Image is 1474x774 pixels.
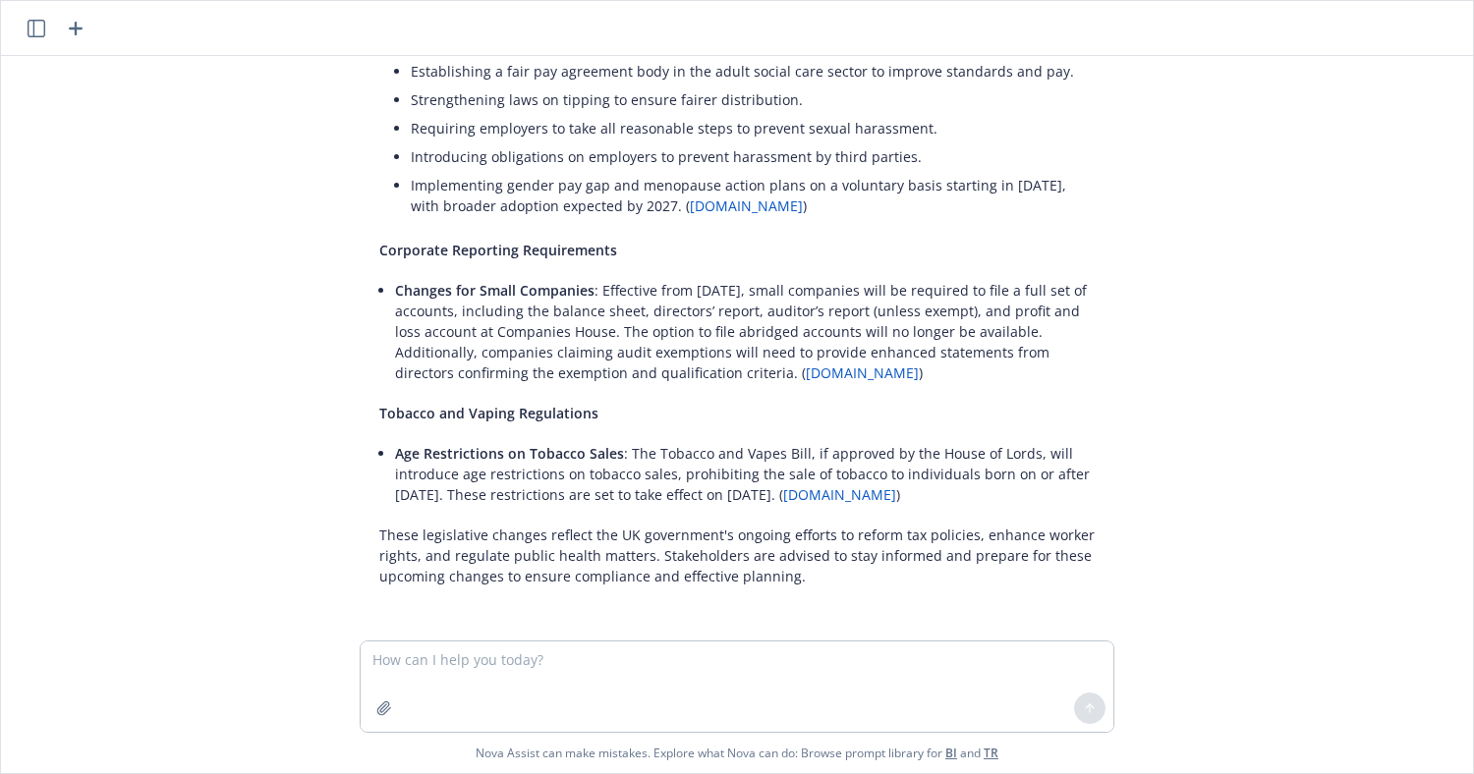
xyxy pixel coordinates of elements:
a: TR [984,745,998,761]
li: : The Tobacco and Vapes Bill, if approved by the House of Lords, will introduce age restrictions ... [395,439,1095,509]
li: Implementing gender pay gap and menopause action plans on a voluntary basis starting in [DATE], w... [411,171,1095,220]
a: [DOMAIN_NAME] [806,363,919,382]
li: Introducing obligations on employers to prevent harassment by third parties. [411,142,1095,171]
li: : Effective from [DATE], small companies will be required to file a full set of accounts, includi... [395,276,1095,387]
a: [DOMAIN_NAME] [690,196,803,215]
span: Changes for Small Companies [395,281,595,300]
li: Requiring employers to take all reasonable steps to prevent sexual harassment. [411,114,1095,142]
span: Nova Assist can make mistakes. Explore what Nova can do: Browse prompt library for and [9,733,1465,773]
li: Strengthening laws on tipping to ensure fairer distribution. [411,85,1095,114]
li: : The UK government has outlined a roadmap to enhance worker rights, with several measures set to... [395,12,1095,224]
span: Age Restrictions on Tobacco Sales [395,444,624,463]
span: Tobacco and Vaping Regulations [379,404,598,422]
span: Corporate Reporting Requirements [379,241,617,259]
a: [DOMAIN_NAME] [783,485,896,504]
p: These legislative changes reflect the UK government's ongoing efforts to reform tax policies, enh... [379,525,1095,586]
a: BI [945,745,957,761]
li: Establishing a fair pay agreement body in the adult social care sector to improve standards and pay. [411,57,1095,85]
